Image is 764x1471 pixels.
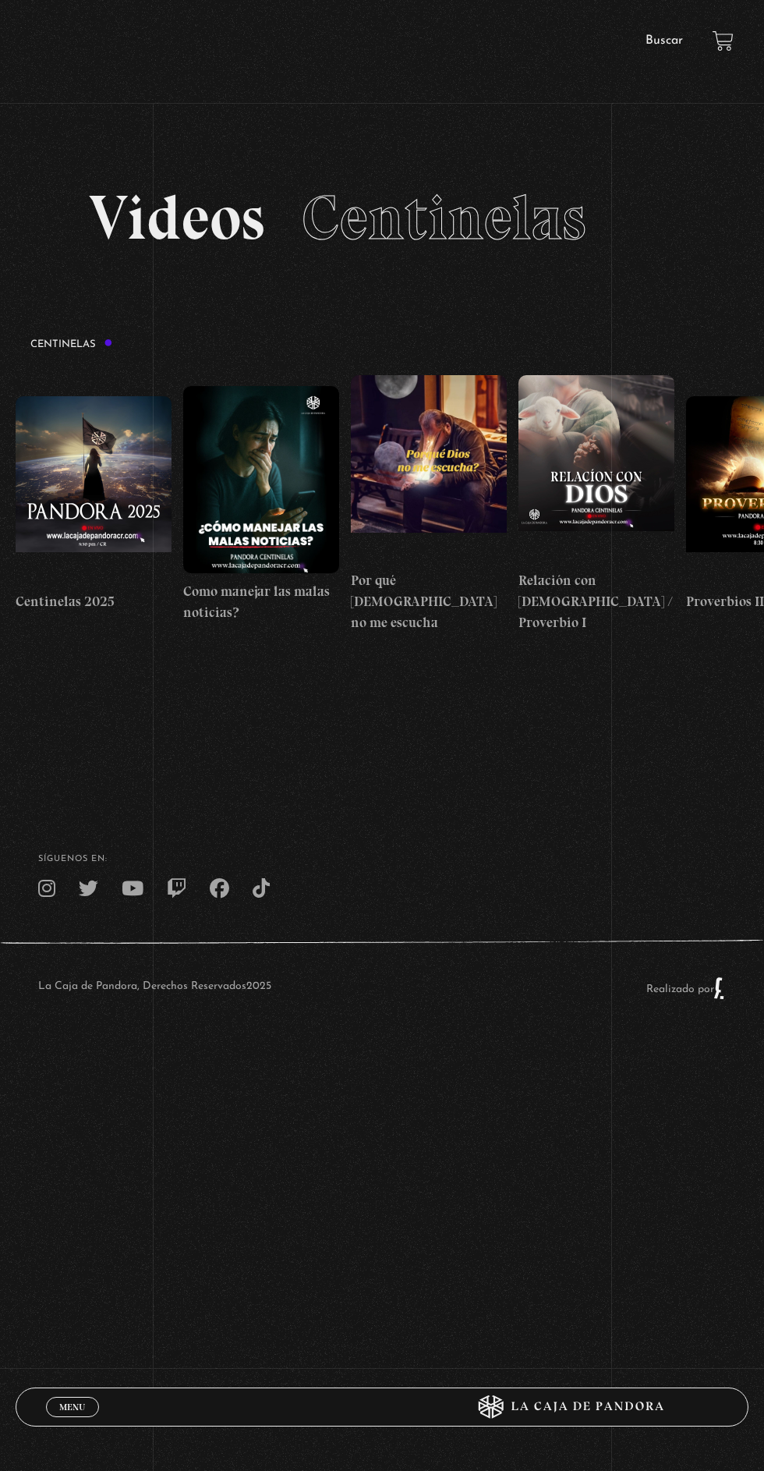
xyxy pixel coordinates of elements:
[351,570,507,633] h4: Por qué [DEMOGRAPHIC_DATA] no me escucha
[713,30,734,51] a: View your shopping cart
[38,977,271,1000] p: La Caja de Pandora, Derechos Reservados 2025
[302,180,586,255] span: Centinelas
[30,339,113,349] h3: Centinelas
[351,365,507,644] a: Por qué [DEMOGRAPHIC_DATA] no me escucha
[16,591,172,612] h4: Centinelas 2025
[518,570,674,633] h4: Relación con [DEMOGRAPHIC_DATA] / Proverbio I
[16,365,172,644] a: Centinelas 2025
[183,365,339,644] a: Como manejar las malas noticias?
[89,186,676,249] h2: Videos
[38,855,726,863] h4: SÍguenos en:
[183,581,339,623] h4: Como manejar las malas noticias?
[518,365,674,644] a: Relación con [DEMOGRAPHIC_DATA] / Proverbio I
[646,34,683,47] a: Buscar
[646,984,726,995] a: Realizado por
